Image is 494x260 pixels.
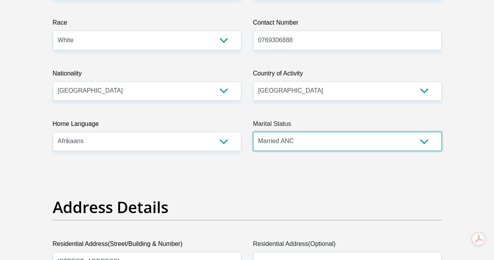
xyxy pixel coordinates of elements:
[53,119,241,132] label: Home Language
[53,198,442,217] h2: Address Details
[253,239,442,252] label: Residential Address(Optional)
[53,69,241,81] label: Nationality
[253,119,442,132] label: Marital Status
[253,69,442,81] label: Country of Activity
[53,18,241,30] label: Race
[253,30,442,50] input: Contact Number
[253,18,442,30] label: Contact Number
[53,239,241,252] label: Residential Address(Street/Building & Number)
